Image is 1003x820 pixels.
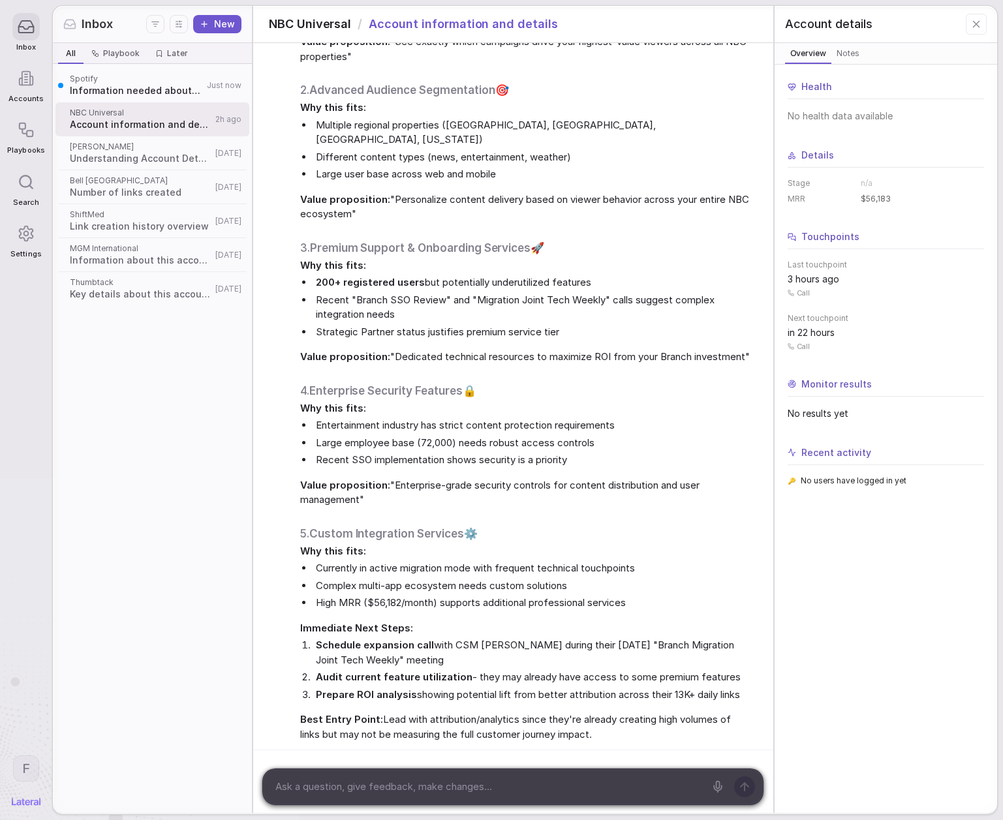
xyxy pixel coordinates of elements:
[300,383,752,399] h3: 4. 🔒
[55,102,249,136] a: NBC UniversalAccount information and details2h ago
[300,712,752,742] span: Lead with attribution/analytics since they're already creating high volumes of links but may not ...
[215,250,241,260] span: [DATE]
[788,326,835,339] span: in 22 hours
[300,526,752,541] h3: 5. ⚙️
[313,436,752,451] li: Large employee base (72,000) needs robust access controls
[16,43,36,52] span: Inbox
[313,638,752,667] li: with CSM [PERSON_NAME] during their [DATE] "Branch Migration Joint Tech Weekly" meeting
[300,82,752,98] h3: 2. 🎯
[788,273,839,286] span: 3 hours ago
[82,16,113,33] span: Inbox
[300,478,752,508] span: "Enterprise-grade security controls for content distribution and user management"
[207,80,241,91] span: Just now
[269,16,351,33] span: NBC Universal
[300,240,752,256] h3: 3. 🚀
[797,288,810,297] span: Call
[788,260,984,270] span: Last touchpoint
[313,167,752,182] li: Large user base across web and mobile
[313,688,752,703] li: showing potential lift from better attribution across their 13K+ daily links
[801,476,907,486] span: No users have logged in yet
[70,209,211,220] span: ShiftMed
[313,579,752,594] li: Complex multi-app ecosystem needs custom solutions
[70,84,203,97] span: Information needed about this account
[313,670,752,685] li: - they may already have access to some premium features
[55,170,249,204] a: Bell [GEOGRAPHIC_DATA]Number of links created[DATE]
[70,74,203,84] span: Spotify
[8,95,44,103] span: Accounts
[313,275,752,290] li: but potentially underutilized features
[316,639,434,651] strong: Schedule expansion call
[70,288,211,301] span: Key details about this account
[7,213,44,265] a: Settings
[788,178,853,189] dt: Stage
[215,182,241,192] span: [DATE]
[300,622,413,634] strong: Immediate Next Steps:
[785,16,872,33] span: Account details
[7,7,44,58] a: Inbox
[797,342,810,351] span: Call
[70,175,211,186] span: Bell [GEOGRAPHIC_DATA]
[300,350,390,363] strong: Value proposition:
[788,194,853,204] dt: MRR
[215,284,241,294] span: [DATE]
[55,68,249,102] a: SpotifyInformation needed about this accountJust now
[193,15,241,33] button: New thread
[313,596,752,611] li: High MRR ($56,182/month) supports additional professional services
[309,527,464,540] strong: Custom Integration Services
[801,446,871,459] span: Recent activity
[70,118,211,131] span: Account information and details
[300,545,366,557] strong: Why this fits:
[55,272,249,306] a: ThumbtackKey details about this account[DATE]
[70,254,211,267] span: Information about this account
[300,259,366,271] strong: Why this fits:
[300,193,390,205] strong: Value proposition:
[300,350,752,365] span: "Dedicated technical resources to maximize ROI from your Branch investment"
[369,16,558,33] span: Account information and details
[70,277,211,288] span: Thumbtack
[55,238,249,272] a: MGM InternationalInformation about this account[DATE]
[22,760,30,777] span: F
[313,453,752,468] li: Recent SSO implementation shows security is a priority
[103,48,140,59] span: Playbook
[309,84,495,97] strong: Advanced Audience Segmentation
[70,152,211,165] span: Understanding Account Details and Requirements
[70,186,211,199] span: Number of links created
[7,110,44,161] a: Playbooks
[788,407,984,420] span: No results yet
[300,713,383,725] strong: Best Entry Point:
[300,192,752,222] span: "Personalize content delivery based on viewer behavior across your entire NBC ecosystem"
[300,402,366,414] strong: Why this fits:
[300,101,366,114] strong: Why this fits:
[215,216,241,226] span: [DATE]
[55,136,249,170] a: [PERSON_NAME]Understanding Account Details and Requirements[DATE]
[70,108,211,118] span: NBC Universal
[215,114,241,125] span: 2h ago
[310,241,531,254] strong: Premium Support & Onboarding Services
[170,15,188,33] button: Display settings
[316,276,425,288] strong: 200+ registered users
[300,35,752,64] span: "See exactly which campaigns drive your highest-value viewers across all NBC properties"
[861,194,891,204] span: $56,183
[309,384,463,397] strong: Enterprise Security Features
[70,243,211,254] span: MGM International
[313,150,752,165] li: Different content types (news, entertainment, weather)
[801,149,834,162] span: Details
[801,80,832,93] span: Health
[13,198,39,207] span: Search
[313,418,752,433] li: Entertainment industry has strict content protection requirements
[313,561,752,576] li: Currently in active migration mode with frequent technical touchpoints
[66,48,76,59] span: All
[300,479,390,491] strong: Value proposition:
[316,688,417,701] strong: Prepare ROI analysis
[146,15,164,33] button: Filters
[788,47,829,60] span: Overview
[7,146,44,155] span: Playbooks
[801,378,872,391] span: Monitor results
[313,293,752,322] li: Recent "Branch SSO Review" and "Migration Joint Tech Weekly" calls suggest complex integration needs
[10,250,41,258] span: Settings
[801,230,859,243] span: Touchpoints
[313,118,752,147] li: Multiple regional properties ([GEOGRAPHIC_DATA], [GEOGRAPHIC_DATA], [GEOGRAPHIC_DATA], [US_STATE])
[788,476,795,486] span: 🔑
[70,142,211,152] span: [PERSON_NAME]
[788,313,984,324] span: Next touchpoint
